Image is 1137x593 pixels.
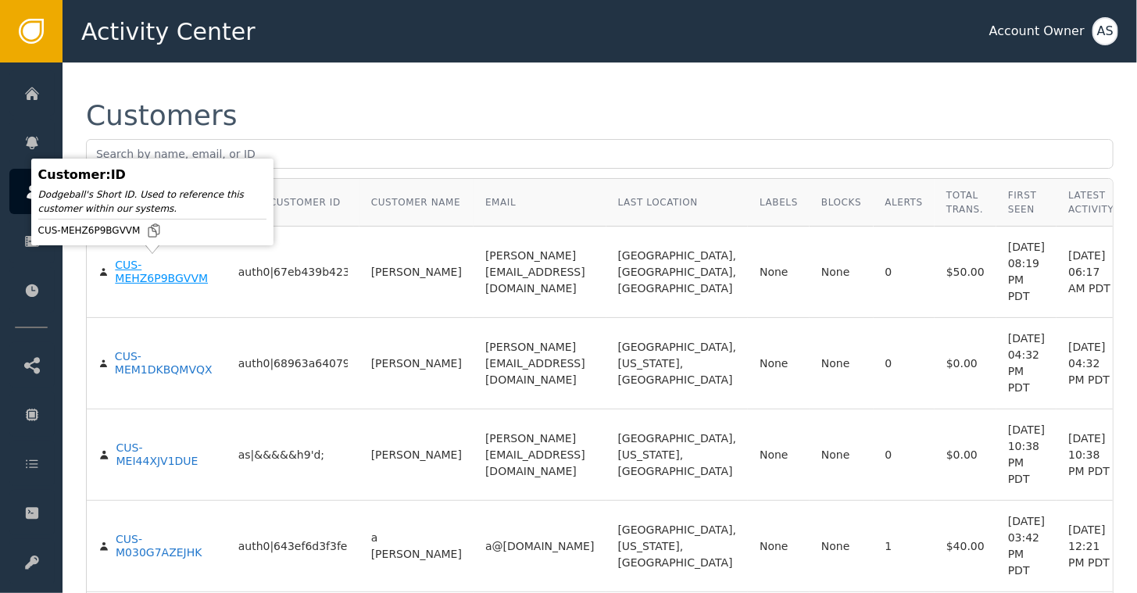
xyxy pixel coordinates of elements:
[996,409,1057,501] td: [DATE] 10:38 PM PDT
[821,195,861,209] div: Blocks
[1057,409,1125,501] td: [DATE] 10:38 PM PDT
[238,195,341,209] div: Your Customer ID
[38,188,266,216] div: Dodgeball's Short ID. Used to reference this customer within our systems.
[1057,227,1125,318] td: [DATE] 06:17 AM PDT
[115,259,214,286] div: CUS-MEHZ6P9BGVVM
[38,166,266,184] div: Customer : ID
[760,538,798,555] div: None
[996,501,1057,592] td: [DATE] 03:42 PM PDT
[485,195,595,209] div: Email
[989,22,1085,41] div: Account Owner
[874,409,935,501] td: 0
[474,318,606,409] td: [PERSON_NAME][EMAIL_ADDRESS][DOMAIN_NAME]
[359,409,474,501] td: [PERSON_NAME]
[1057,501,1125,592] td: [DATE] 12:21 PM PDT
[474,227,606,318] td: [PERSON_NAME][EMAIL_ADDRESS][DOMAIN_NAME]
[935,409,996,501] td: $0.00
[821,355,861,372] div: None
[618,195,737,209] div: Last Location
[238,357,437,371] div: auth0|68963a640798e43e25d8af0a
[996,227,1057,318] td: [DATE] 08:19 PM PDT
[935,318,996,409] td: $0.00
[86,139,1114,169] input: Search by name, email, or ID
[874,318,935,409] td: 0
[935,227,996,318] td: $50.00
[359,318,474,409] td: [PERSON_NAME]
[946,188,985,216] div: Total Trans.
[606,318,749,409] td: [GEOGRAPHIC_DATA], [US_STATE], [GEOGRAPHIC_DATA]
[359,501,474,592] td: a [PERSON_NAME]
[38,223,266,238] div: CUS-MEHZ6P9BGVVM
[359,227,474,318] td: [PERSON_NAME]
[474,501,606,592] td: a@[DOMAIN_NAME]
[238,540,431,554] div: auth0|643ef6d3f3fe3e62149596d9
[1092,17,1118,45] button: AS
[760,195,798,209] div: Labels
[116,533,215,560] div: CUS-M030G7AZEJHK
[116,441,215,469] div: CUS-MEI44XJV1DUE
[760,355,798,372] div: None
[821,447,861,463] div: None
[821,538,861,555] div: None
[238,448,324,463] div: as|&&&&&h9'd;
[606,227,749,318] td: [GEOGRAPHIC_DATA], [GEOGRAPHIC_DATA], [GEOGRAPHIC_DATA]
[606,409,749,501] td: [GEOGRAPHIC_DATA], [US_STATE], [GEOGRAPHIC_DATA]
[885,195,924,209] div: Alerts
[371,195,462,209] div: Customer Name
[996,318,1057,409] td: [DATE] 04:32 PM PDT
[1068,188,1114,216] div: Latest Activity
[874,227,935,318] td: 0
[474,409,606,501] td: [PERSON_NAME][EMAIL_ADDRESS][DOMAIN_NAME]
[1008,188,1045,216] div: First Seen
[760,447,798,463] div: None
[238,266,438,280] div: auth0|67eb439b423616ca2c8e7437
[874,501,935,592] td: 1
[1057,318,1125,409] td: [DATE] 04:32 PM PDT
[86,102,238,130] div: Customers
[606,501,749,592] td: [GEOGRAPHIC_DATA], [US_STATE], [GEOGRAPHIC_DATA]
[760,264,798,280] div: None
[115,350,215,377] div: CUS-MEM1DKBQMVQX
[935,501,996,592] td: $40.00
[821,264,861,280] div: None
[81,14,256,49] span: Activity Center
